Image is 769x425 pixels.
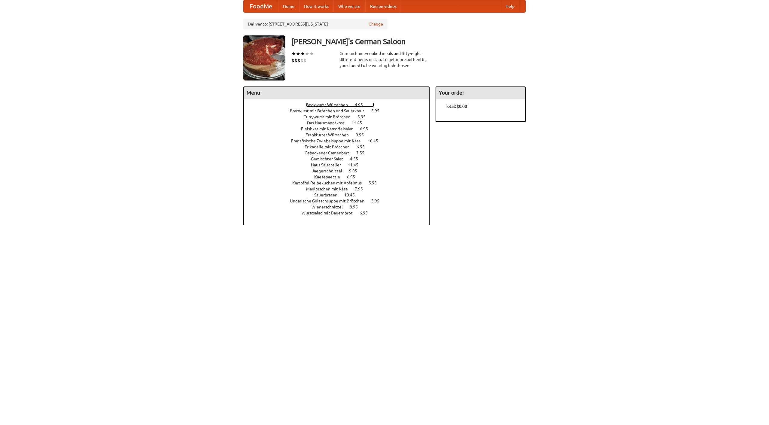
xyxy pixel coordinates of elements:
[305,144,376,149] a: Frikadelle mit Brötchen 6.95
[291,50,296,57] li: ★
[314,175,346,179] span: Kaesepaetzle
[305,144,356,149] span: Frikadelle mit Brötchen
[349,168,363,173] span: 9.95
[311,156,369,161] a: Gemischter Salat 4.55
[436,87,525,99] h4: Your order
[305,132,375,137] a: Frankfurter Würstchen 9.95
[355,102,369,107] span: 4.95
[303,114,357,119] span: Currywurst mit Brötchen
[371,108,385,113] span: 5.95
[368,138,384,143] span: 10.45
[348,162,364,167] span: 11.45
[302,211,379,215] a: Wurstsalad mit Bauernbrot 6.95
[297,57,300,64] li: $
[314,175,366,179] a: Kaesepaetzle 6.95
[333,0,365,12] a: Who we are
[306,187,354,191] span: Maultaschen mit Käse
[302,211,359,215] span: Wurstsalad mit Bauernbrot
[305,132,355,137] span: Frankfurter Würstchen
[445,104,467,109] b: Total: $0.00
[305,150,355,155] span: Gebackener Camenbert
[307,120,373,125] a: Das Hausmannskost 11.45
[291,57,294,64] li: $
[312,168,348,173] span: Jaegerschnitzel
[311,156,349,161] span: Gemischter Salat
[369,181,383,185] span: 5.95
[292,181,388,185] a: Kartoffel Reibekuchen mit Apfelmus 5.95
[351,120,368,125] span: 11.45
[350,156,364,161] span: 4.55
[365,0,401,12] a: Recipe videos
[360,211,374,215] span: 6.95
[312,168,368,173] a: Jaegerschnitzel 9.95
[501,0,519,12] a: Help
[369,21,383,27] a: Change
[311,162,347,167] span: Haus Salatteller
[307,120,351,125] span: Das Hausmannskost
[306,187,374,191] a: Maultaschen mit Käse 7.95
[291,35,526,47] h3: [PERSON_NAME]'s German Saloon
[291,138,367,143] span: Französische Zwiebelsuppe mit Käse
[360,126,374,131] span: 6.95
[311,162,369,167] a: Haus Salatteller 11.45
[305,50,309,57] li: ★
[299,0,333,12] a: How it works
[290,199,370,203] span: Ungarische Gulaschsuppe mit Brötchen
[292,181,368,185] span: Kartoffel Reibekuchen mit Apfelmus
[290,108,391,113] a: Bratwurst mit Brötchen und Sauerkraut 5.95
[278,0,299,12] a: Home
[291,138,389,143] a: Französische Zwiebelsuppe mit Käse 10.45
[314,193,366,197] a: Sauerbraten 10.45
[312,205,349,209] span: Wienerschnitzel
[344,193,361,197] span: 10.45
[314,193,343,197] span: Sauerbraten
[243,35,285,80] img: angular.jpg
[244,87,429,99] h4: Menu
[244,0,278,12] a: FoodMe
[301,126,379,131] a: Fleishkas mit Kartoffelsalat 6.95
[357,144,371,149] span: 6.95
[243,19,388,29] div: Deliver to: [STREET_ADDRESS][US_STATE]
[301,126,359,131] span: Fleishkas mit Kartoffelsalat
[371,199,385,203] span: 3.95
[355,187,369,191] span: 7.95
[350,205,364,209] span: 8.95
[303,114,377,119] a: Currywurst mit Brötchen 5.95
[290,108,370,113] span: Bratwurst mit Brötchen und Sauerkraut
[357,114,372,119] span: 5.95
[300,50,305,57] li: ★
[303,57,306,64] li: $
[296,50,300,57] li: ★
[306,102,374,107] a: Bockwurst Würstchen 4.95
[294,57,297,64] li: $
[356,132,370,137] span: 9.95
[306,102,354,107] span: Bockwurst Würstchen
[347,175,361,179] span: 6.95
[309,50,314,57] li: ★
[312,205,369,209] a: Wienerschnitzel 8.95
[356,150,370,155] span: 7.55
[300,57,303,64] li: $
[339,50,430,68] div: German home-cooked meals and fifty-eight different beers on tap. To get more authentic, you'd nee...
[305,150,375,155] a: Gebackener Camenbert 7.55
[290,199,391,203] a: Ungarische Gulaschsuppe mit Brötchen 3.95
